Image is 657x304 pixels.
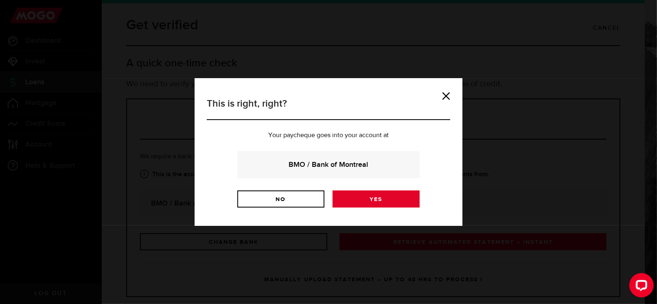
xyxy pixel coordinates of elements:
[207,132,450,139] p: Your paycheque goes into your account at
[237,190,324,208] a: No
[333,190,420,208] a: Yes
[207,96,450,120] h3: This is right, right?
[248,159,409,170] strong: BMO / Bank of Montreal
[623,270,657,304] iframe: LiveChat chat widget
